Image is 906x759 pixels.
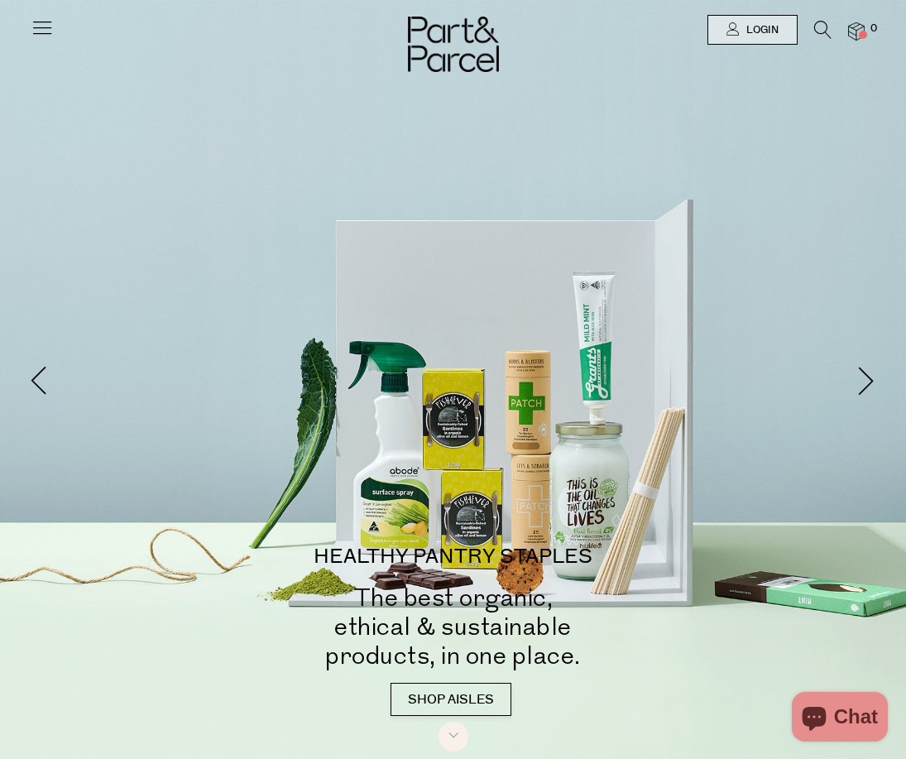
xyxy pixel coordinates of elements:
[707,15,798,45] a: Login
[866,22,881,36] span: 0
[65,547,842,567] p: HEALTHY PANTRY STAPLES
[408,17,499,72] img: Part&Parcel
[787,692,893,746] inbox-online-store-chat: Shopify online store chat
[391,683,511,716] a: SHOP AISLES
[848,22,865,40] a: 0
[742,23,779,37] span: Login
[65,584,842,670] h2: The best organic, ethical & sustainable products, in one place.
